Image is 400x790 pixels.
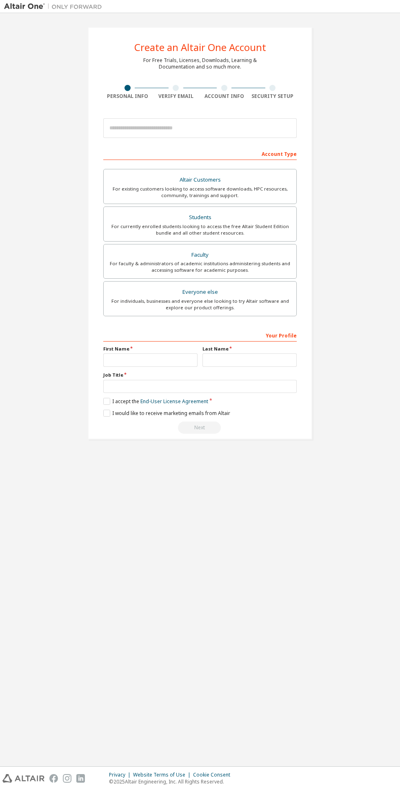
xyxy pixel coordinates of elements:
[109,260,291,273] div: For faculty & administrators of academic institutions administering students and accessing softwa...
[4,2,106,11] img: Altair One
[140,398,208,405] a: End-User License Agreement
[103,422,297,434] div: Read and acccept EULA to continue
[152,93,200,100] div: Verify Email
[103,410,230,417] label: I would like to receive marketing emails from Altair
[109,298,291,311] div: For individuals, businesses and everyone else looking to try Altair software and explore our prod...
[109,174,291,186] div: Altair Customers
[63,774,71,783] img: instagram.svg
[103,328,297,342] div: Your Profile
[109,772,133,778] div: Privacy
[109,249,291,261] div: Faculty
[249,93,297,100] div: Security Setup
[103,398,208,405] label: I accept the
[49,774,58,783] img: facebook.svg
[76,774,85,783] img: linkedin.svg
[109,186,291,199] div: For existing customers looking to access software downloads, HPC resources, community, trainings ...
[133,772,193,778] div: Website Terms of Use
[103,346,198,352] label: First Name
[103,147,297,160] div: Account Type
[193,772,235,778] div: Cookie Consent
[134,42,266,52] div: Create an Altair One Account
[103,372,297,378] label: Job Title
[109,223,291,236] div: For currently enrolled students looking to access the free Altair Student Edition bundle and all ...
[109,212,291,223] div: Students
[202,346,297,352] label: Last Name
[103,93,152,100] div: Personal Info
[143,57,257,70] div: For Free Trials, Licenses, Downloads, Learning & Documentation and so much more.
[109,778,235,785] p: © 2025 Altair Engineering, Inc. All Rights Reserved.
[109,286,291,298] div: Everyone else
[200,93,249,100] div: Account Info
[2,774,44,783] img: altair_logo.svg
